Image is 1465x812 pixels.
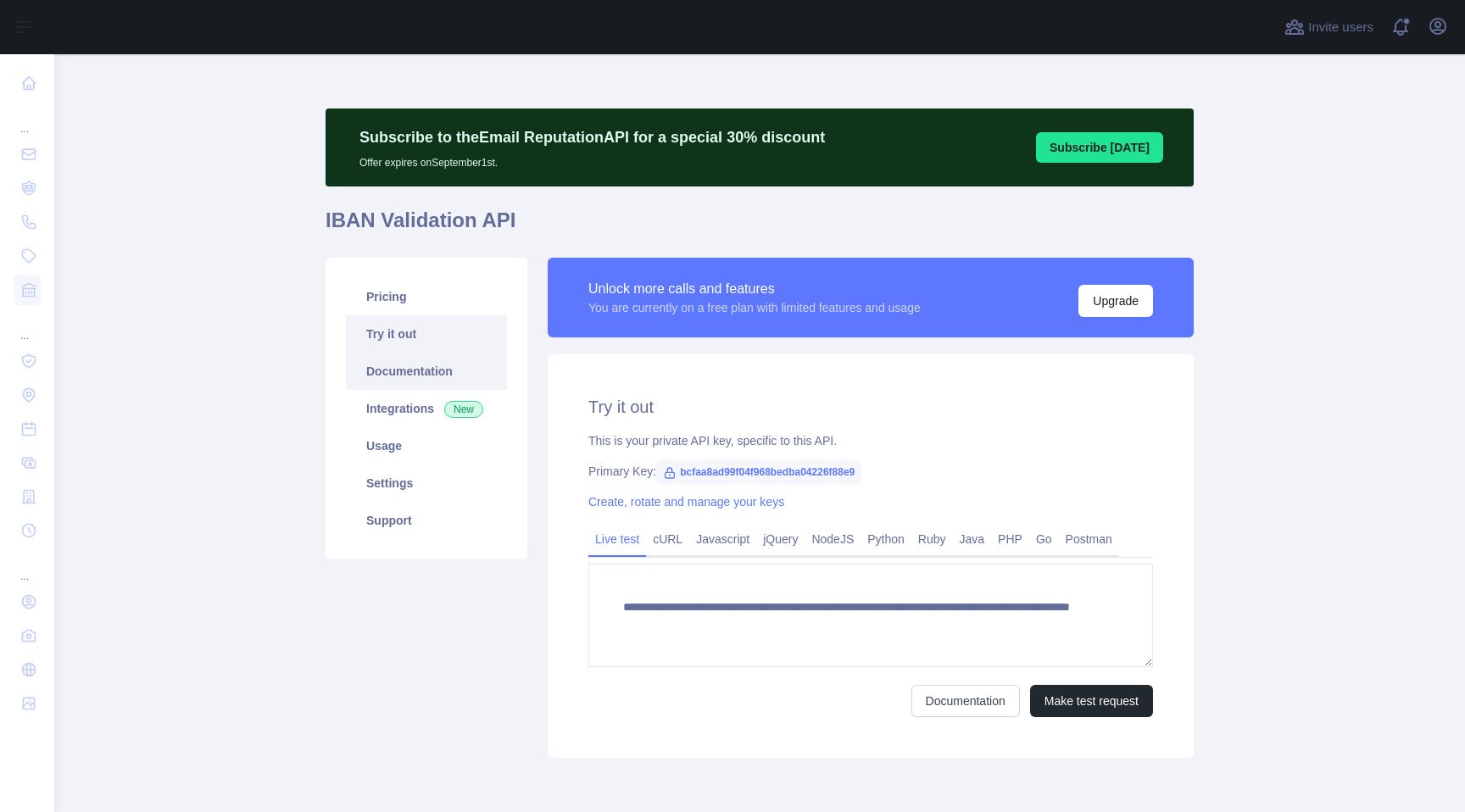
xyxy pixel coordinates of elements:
[14,549,41,583] div: ...
[1281,14,1377,41] button: Invite users
[1308,18,1373,37] span: Invite users
[359,125,825,149] p: Subscribe to the Email Reputation API for a special 30 % discount
[1029,526,1059,553] a: Go
[991,526,1029,553] a: PHP
[346,502,507,539] a: Support
[953,526,992,553] a: Java
[359,149,825,170] p: Offer expires on September 1st.
[588,279,921,299] div: Unlock more calls and features
[346,464,507,502] a: Settings
[346,353,507,390] a: Documentation
[14,309,41,342] div: ...
[346,427,507,464] a: Usage
[588,432,1153,449] div: This is your private API key, specific to this API.
[756,526,805,553] a: jQuery
[1036,132,1163,163] button: Subscribe [DATE]
[14,102,41,136] div: ...
[656,459,861,485] span: bcfaa8ad99f04f968bedba04226f88e9
[588,299,921,316] div: You are currently on a free plan with limited features and usage
[588,526,646,553] a: Live test
[689,526,756,553] a: Javascript
[588,463,1153,480] div: Primary Key:
[1078,285,1153,317] button: Upgrade
[911,526,953,553] a: Ruby
[646,526,689,553] a: cURL
[861,526,911,553] a: Python
[1030,685,1153,717] button: Make test request
[911,685,1020,717] a: Documentation
[346,278,507,315] a: Pricing
[346,390,507,427] a: Integrations New
[805,526,861,553] a: NodeJS
[588,495,784,509] a: Create, rotate and manage your keys
[326,207,1194,247] h1: IBAN Validation API
[588,395,1153,419] h2: Try it out
[1059,526,1119,553] a: Postman
[444,401,483,418] span: New
[346,315,507,353] a: Try it out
